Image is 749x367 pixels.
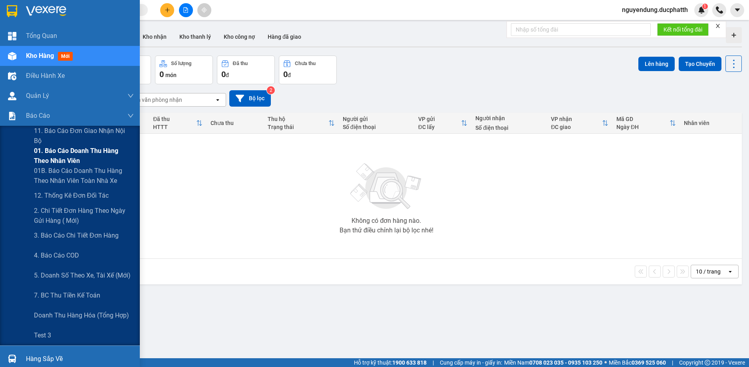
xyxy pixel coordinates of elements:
span: Báo cáo [26,111,50,121]
div: Không có đơn hàng nào. [352,218,421,224]
span: mới [58,52,73,61]
div: Đã thu [233,61,248,66]
span: 0 [159,69,164,79]
th: Toggle SortBy [149,113,207,134]
span: close [715,23,721,29]
span: Kho hàng [26,52,54,60]
span: Kết nối tổng đài [664,25,702,34]
svg: open [727,268,733,275]
img: phone-icon [716,6,723,14]
span: plus [165,7,170,13]
img: warehouse-icon [8,72,16,80]
span: 01B. Báo cáo doanh thu hàng theo nhân viên toàn nhà xe [34,166,134,186]
div: Ngày ĐH [616,124,670,130]
div: Chưa thu [295,61,316,66]
span: 0 [221,69,226,79]
button: caret-down [730,3,744,17]
div: Tạo kho hàng mới [726,27,742,43]
div: VP nhận [551,116,602,122]
span: Tổng Quan [26,31,57,41]
span: Cung cấp máy in - giấy in: [440,358,502,367]
span: 1 [703,4,706,9]
sup: 2 [267,86,275,94]
button: file-add [179,3,193,17]
div: Số điện thoại [475,125,543,131]
img: solution-icon [8,112,16,120]
button: aim [197,3,211,17]
button: Đã thu0đ [217,56,275,84]
span: 2. Chi tiết đơn hàng theo ngày gửi hàng ( mới) [34,206,134,226]
span: 5. Doanh số theo xe, tài xế (mới) [34,270,131,280]
span: Điều hành xe [26,71,65,81]
button: plus [160,3,174,17]
button: Kho nhận [136,27,173,46]
div: Đã thu [153,116,196,122]
img: warehouse-icon [8,92,16,100]
span: aim [201,7,207,13]
span: Doanh thu hàng hóa (Tổng hợp) [34,310,129,320]
button: Số lượng0món [155,56,213,84]
span: 4. Báo cáo COD [34,250,79,260]
strong: 0708 023 035 - 0935 103 250 [529,359,602,366]
div: Chọn văn phòng nhận [127,96,182,104]
th: Toggle SortBy [264,113,339,134]
button: Lên hàng [638,57,675,71]
div: Hàng sắp về [26,353,134,365]
div: ĐC lấy [418,124,461,130]
span: Hỗ trợ kỹ thuật: [354,358,427,367]
input: Nhập số tổng đài [511,23,651,36]
div: Nhân viên [684,120,738,126]
img: warehouse-icon [8,355,16,363]
th: Toggle SortBy [414,113,471,134]
span: Miền Nam [504,358,602,367]
span: file-add [183,7,189,13]
div: Số điện thoại [343,124,410,130]
button: Hàng đã giao [261,27,308,46]
strong: 0369 525 060 [632,359,666,366]
div: ĐC giao [551,124,602,130]
img: svg+xml;base64,PHN2ZyBjbGFzcz0ibGlzdC1wbHVnX19zdmciIHhtbG5zPSJodHRwOi8vd3d3LnczLm9yZy8yMDAwL3N2Zy... [346,159,426,214]
div: Chưa thu [211,120,260,126]
span: down [127,93,134,99]
span: 01. Báo cáo doanh thu hàng theo nhân viên [34,146,134,166]
th: Toggle SortBy [547,113,612,134]
div: Thu hộ [268,116,328,122]
span: down [127,113,134,119]
span: 3. Báo cáo chi tiết đơn hàng [34,230,119,240]
div: Mã GD [616,116,670,122]
span: đ [288,72,291,78]
div: Người gửi [343,116,410,122]
button: Kho công nợ [217,27,261,46]
span: 0 [283,69,288,79]
div: HTTT [153,124,196,130]
img: dashboard-icon [8,32,16,40]
img: logo-vxr [7,5,17,17]
svg: open [215,97,221,103]
div: Trạng thái [268,124,328,130]
div: Người nhận [475,115,543,121]
span: nguyendung.ducphatth [616,5,694,15]
button: Kết nối tổng đài [657,23,709,36]
span: Quản Lý [26,91,49,101]
button: Chưa thu0đ [279,56,337,84]
div: Bạn thử điều chỉnh lại bộ lọc nhé! [340,227,433,234]
span: ⚪️ [604,361,607,364]
span: món [165,72,177,78]
span: caret-down [734,6,741,14]
div: VP gửi [418,116,461,122]
span: 7. BC thu tiền kế toán [34,290,100,300]
span: | [672,358,673,367]
span: copyright [705,360,710,365]
span: 12. Thống kê đơn đối tác [34,190,109,200]
button: Bộ lọc [229,90,271,107]
img: warehouse-icon [8,52,16,60]
button: Kho thanh lý [173,27,217,46]
th: Toggle SortBy [612,113,680,134]
span: đ [226,72,229,78]
div: Số lượng [171,61,191,66]
sup: 1 [702,4,708,9]
div: 10 / trang [696,268,721,276]
span: | [433,358,434,367]
span: Miền Bắc [609,358,666,367]
strong: 1900 633 818 [392,359,427,366]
